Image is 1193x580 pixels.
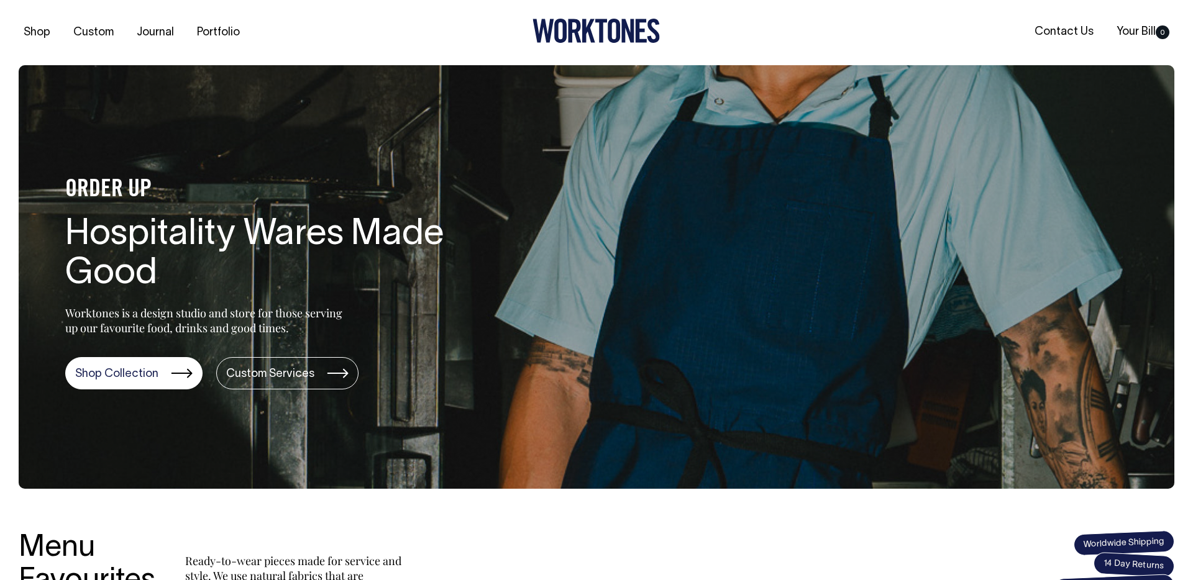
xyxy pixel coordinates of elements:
a: Custom Services [216,357,359,389]
span: 0 [1156,25,1169,39]
a: Shop [19,22,55,43]
span: Worldwide Shipping [1073,530,1174,556]
a: Your Bill0 [1112,22,1174,42]
a: Portfolio [192,22,245,43]
h4: ORDER UP [65,177,463,203]
a: Shop Collection [65,357,203,389]
p: Worktones is a design studio and store for those serving up our favourite food, drinks and good t... [65,306,348,335]
h1: Hospitality Wares Made Good [65,215,463,295]
a: Journal [132,22,179,43]
a: Contact Us [1030,22,1099,42]
span: 14 Day Returns [1093,552,1175,578]
a: Custom [68,22,119,43]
